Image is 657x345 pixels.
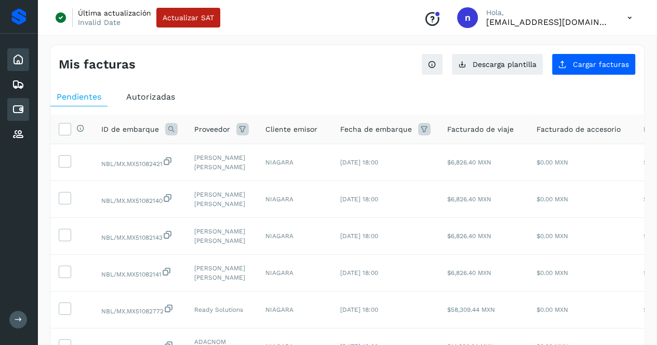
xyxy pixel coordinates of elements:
span: Fecha de embarque [340,124,412,135]
button: Actualizar SAT [156,8,220,27]
span: $6,826.40 MXN [447,159,491,166]
div: Proveedores [7,123,29,146]
span: [DATE] 18:00 [340,269,378,277]
span: Proveedor [194,124,230,135]
span: $0.00 MXN [537,306,568,313]
span: Pendientes [57,92,101,102]
td: NIAGARA [257,218,332,255]
td: [PERSON_NAME] [PERSON_NAME] [186,218,257,255]
span: 27bd7e95-8944-452f-9276-64ee672b4389 [101,271,172,278]
td: NIAGARA [257,181,332,218]
span: $0.00 MXN [537,269,568,277]
td: [PERSON_NAME] [PERSON_NAME] [186,181,257,218]
span: ID de embarque [101,124,159,135]
p: Hola, [486,8,611,17]
button: Descarga plantilla [451,53,543,75]
span: 0e0c3126-0f6a-484b-9be6-4eab974c1423 [101,234,173,241]
td: [PERSON_NAME] [PERSON_NAME] [186,144,257,181]
span: $0.00 MXN [537,159,568,166]
span: Autorizadas [126,92,175,102]
span: $0.00 MXN [537,196,568,203]
td: [PERSON_NAME] [PERSON_NAME] [186,255,257,292]
div: Embarques [7,73,29,96]
span: Cargar facturas [573,61,629,68]
span: $6,826.40 MXN [447,269,491,277]
span: $0.00 MXN [537,232,568,240]
span: 0e41eece-8456-403f-a0d8-c41a07a721cd [101,160,173,168]
span: [DATE] 18:00 [340,232,378,240]
td: NIAGARA [257,255,332,292]
span: $6,826.40 MXN [447,196,491,203]
p: Invalid Date [78,18,120,27]
span: b61d9526-63f1-4ec4-a437-0eafba067991 [101,197,173,204]
span: 2376b980-fe59-4d10-a069-d2044109bc2c [101,308,174,315]
p: Última actualización [78,8,151,18]
span: $6,826.40 MXN [447,232,491,240]
div: Inicio [7,48,29,71]
span: Facturado de accesorio [537,124,621,135]
h4: Mis facturas [59,57,136,72]
span: Cliente emisor [265,124,317,135]
p: niagara+prod@solvento.mx [486,17,611,27]
span: Actualizar SAT [163,14,214,21]
div: Cuentas por pagar [7,98,29,121]
td: NIAGARA [257,292,332,328]
span: Facturado de viaje [447,124,514,135]
span: [DATE] 18:00 [340,196,378,203]
span: $58,309.44 MXN [447,306,495,313]
span: [DATE] 18:00 [340,159,378,166]
span: [DATE] 18:00 [340,306,378,313]
span: Descarga plantilla [473,61,537,68]
td: NIAGARA [257,144,332,181]
button: Cargar facturas [552,53,636,75]
td: Ready Solutions [186,292,257,328]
